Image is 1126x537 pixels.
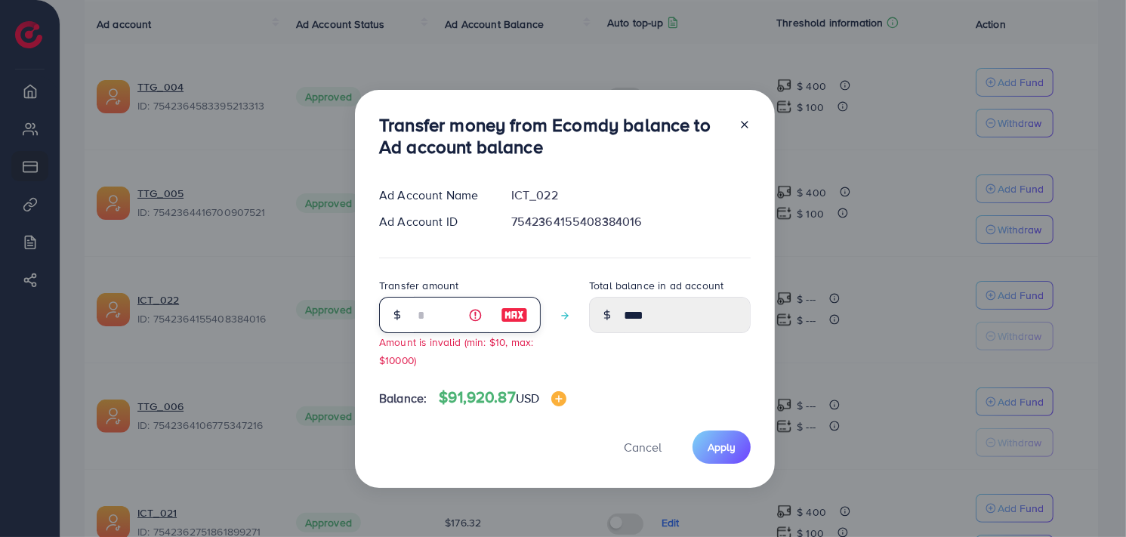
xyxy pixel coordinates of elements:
h4: $91,920.87 [439,388,566,407]
div: Ad Account ID [367,213,499,230]
button: Cancel [605,431,680,463]
label: Transfer amount [379,278,458,293]
span: Cancel [624,439,662,455]
div: Ad Account Name [367,187,499,204]
div: ICT_022 [499,187,763,204]
iframe: Chat [1062,469,1115,526]
h3: Transfer money from Ecomdy balance to Ad account balance [379,114,727,158]
span: Balance: [379,390,427,407]
div: 7542364155408384016 [499,213,763,230]
span: Apply [708,440,736,455]
img: image [551,391,566,406]
img: image [501,306,528,324]
label: Total balance in ad account [589,278,723,293]
span: USD [516,390,539,406]
small: Amount is invalid (min: $10, max: $10000) [379,335,533,366]
button: Apply [693,431,751,463]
